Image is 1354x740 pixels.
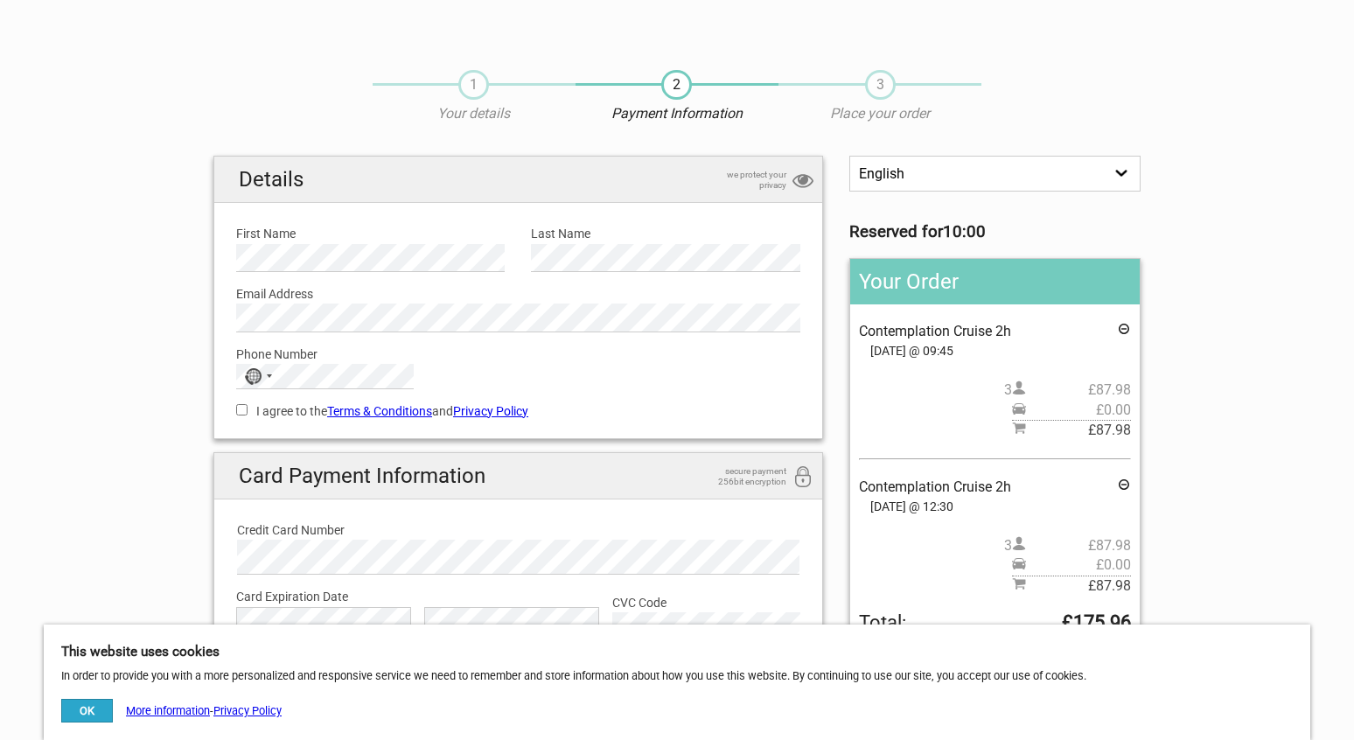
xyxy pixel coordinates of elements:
span: £87.98 [1026,576,1131,596]
p: Payment Information [576,104,778,123]
span: £87.98 [1026,536,1131,555]
span: £0.00 [1026,555,1131,575]
p: Place your order [778,104,981,123]
a: Privacy Policy [213,704,282,717]
label: First Name [236,224,505,243]
i: 256bit encryption [792,466,813,490]
button: Selected country [237,365,281,387]
label: Last Name [531,224,799,243]
a: Privacy Policy [453,404,528,418]
label: Card Expiration Date [236,587,800,606]
h3: Reserved for [849,222,1141,241]
h2: Details [214,157,822,203]
label: Phone Number [236,345,800,364]
span: 3 [865,70,896,100]
button: OK [61,699,113,723]
label: CVC Code [612,593,800,612]
label: Credit Card Number [237,520,799,540]
span: Contemplation Cruise 2h [859,323,1011,339]
span: Contemplation Cruise 2h [859,478,1011,495]
span: [DATE] @ 09:45 [859,341,1131,360]
a: More information [126,704,210,717]
span: Subtotal [1012,420,1131,440]
span: we protect your privacy [699,170,786,191]
span: £0.00 [1026,401,1131,420]
i: privacy protection [792,170,813,193]
div: In order to provide you with a more personalized and responsive service we need to remember and s... [44,625,1310,740]
span: Pickup price [1012,401,1131,420]
h5: This website uses cookies [61,642,1293,661]
span: Pickup price [1012,555,1131,575]
span: 3 person(s) [1004,536,1131,555]
h2: Card Payment Information [214,453,822,499]
span: 2 [661,70,692,100]
span: £87.98 [1026,380,1131,400]
label: I agree to the and [236,401,800,421]
span: Subtotal [1012,576,1131,596]
div: - [61,699,282,723]
strong: 10:00 [943,222,986,241]
a: Terms & Conditions [327,404,432,418]
label: Email Address [236,284,800,304]
span: [DATE] @ 12:30 [859,497,1131,516]
span: Total to be paid [859,613,1131,633]
span: £87.98 [1026,421,1131,440]
span: 3 person(s) [1004,380,1131,400]
span: secure payment 256bit encryption [699,466,786,487]
strong: £175.96 [1062,613,1131,632]
h2: Your Order [850,259,1140,304]
p: Your details [373,104,576,123]
span: 1 [458,70,489,100]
